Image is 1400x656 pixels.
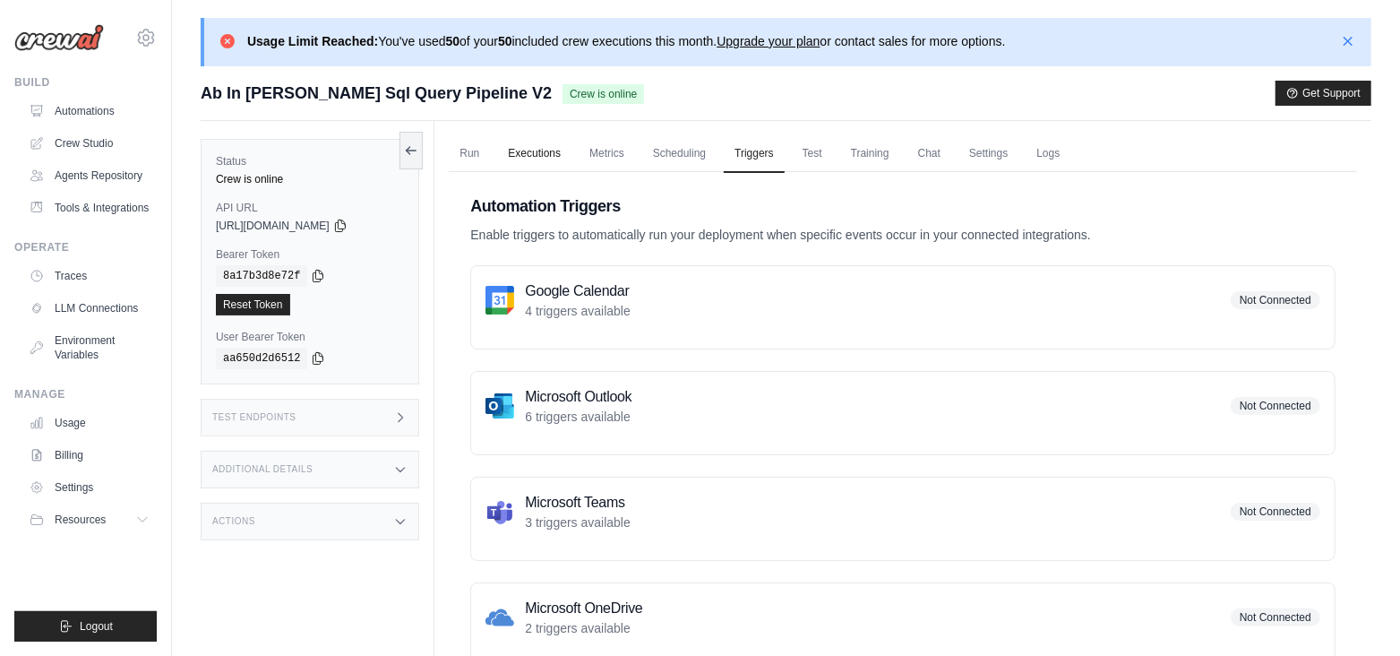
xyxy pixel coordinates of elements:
[21,262,157,290] a: Traces
[21,505,157,534] button: Resources
[21,473,157,502] a: Settings
[485,286,514,315] img: Google Calendar
[840,135,900,173] a: Training
[212,412,296,423] h3: Test Endpoints
[216,172,404,186] div: Crew is online
[21,409,157,437] a: Usage
[525,598,642,619] h3: Microsoft OneDrive
[247,32,1006,50] p: You've used of your included crew executions this month. or contact sales for more options.
[21,129,157,158] a: Crew Studio
[14,24,104,51] img: Logo
[792,135,833,173] a: Test
[216,294,290,315] a: Reset Token
[497,135,571,173] a: Executions
[55,513,106,527] span: Resources
[14,611,157,642] button: Logout
[14,387,157,401] div: Manage
[1231,291,1320,309] span: Not Connected
[525,492,631,514] h3: Microsoft Teams
[21,441,157,470] a: Billing
[485,603,514,632] img: Microsoft OneDrive
[21,326,157,369] a: Environment Variables
[216,247,404,262] label: Bearer Token
[579,135,635,173] a: Metrics
[498,34,512,48] strong: 50
[1231,503,1320,521] span: Not Connected
[80,619,113,634] span: Logout
[14,75,157,90] div: Build
[1231,397,1320,415] span: Not Connected
[1275,81,1371,106] button: Get Support
[525,281,631,302] h3: Google Calendar
[14,240,157,255] div: Operate
[449,135,490,173] a: Run
[216,154,404,168] label: Status
[642,135,717,173] a: Scheduling
[216,330,404,344] label: User Bearer Token
[216,265,307,287] code: 8a17b3d8e72f
[446,34,460,48] strong: 50
[21,194,157,222] a: Tools & Integrations
[525,302,631,320] p: 4 triggers available
[525,514,631,531] p: 3 triggers available
[470,226,1336,244] p: Enable triggers to automatically run your deployment when specific events occur in your connected...
[1231,609,1320,626] span: Not Connected
[247,34,378,48] strong: Usage Limit Reached:
[563,84,644,104] span: Crew is online
[201,81,552,106] span: Ab In [PERSON_NAME] Sql Query Pipeline V2
[485,392,514,420] img: Microsoft Outlook
[212,516,255,527] h3: Actions
[525,619,642,637] p: 2 triggers available
[470,194,1336,219] h2: Automation Triggers
[724,135,785,173] a: Triggers
[21,294,157,323] a: LLM Connections
[1026,135,1070,173] a: Logs
[958,135,1018,173] a: Settings
[216,219,330,233] span: [URL][DOMAIN_NAME]
[525,408,631,426] p: 6 triggers available
[216,348,307,369] code: aa650d2d6512
[21,97,157,125] a: Automations
[21,161,157,190] a: Agents Repository
[907,135,951,173] a: Chat
[1310,570,1400,656] iframe: Chat Widget
[212,464,313,475] h3: Additional Details
[717,34,820,48] a: Upgrade your plan
[485,497,514,526] img: Microsoft Teams
[216,201,404,215] label: API URL
[525,386,631,408] h3: Microsoft Outlook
